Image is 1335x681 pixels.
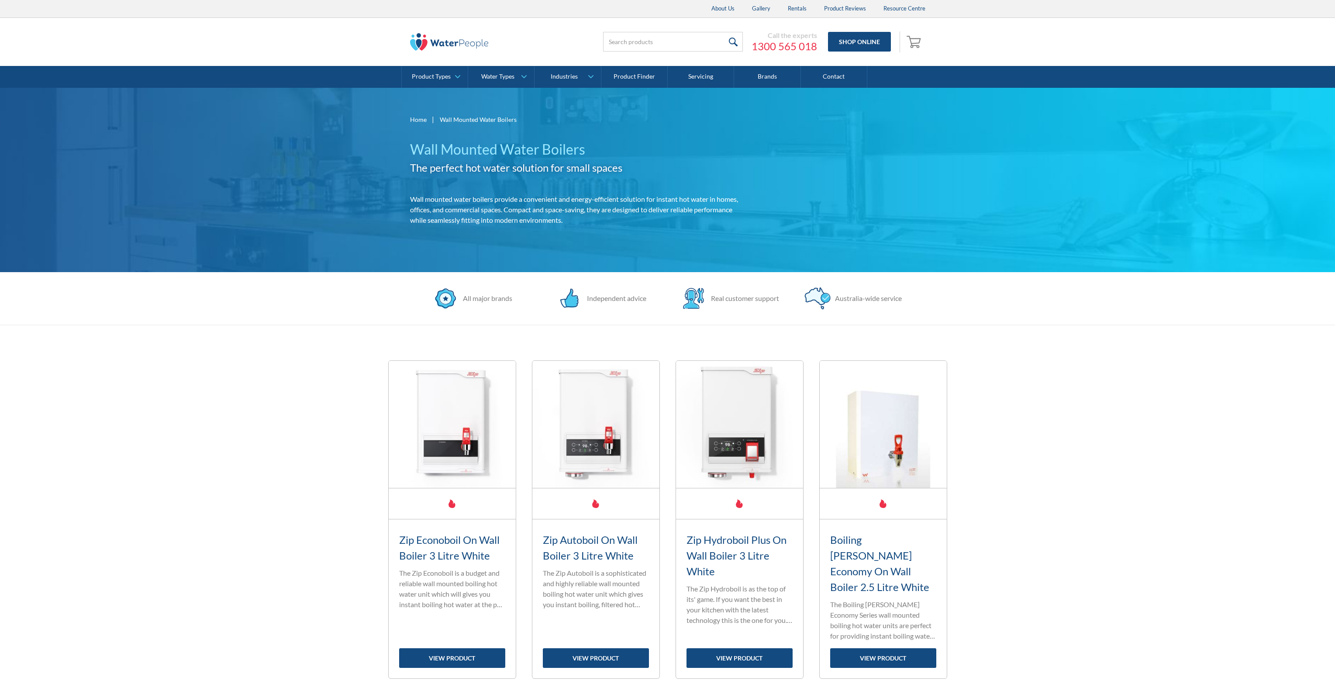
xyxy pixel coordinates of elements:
a: Product Types [402,66,468,88]
p: Wall mounted water boilers provide a convenient and energy-efficient solution for instant hot wat... [410,194,745,225]
h3: Zip Autoboil On Wall Boiler 3 Litre White [543,532,649,563]
div: Industries [551,73,578,80]
h3: Zip Econoboil On Wall Boiler 3 Litre White [399,532,505,563]
img: Zip Autoboil On Wall Boiler 3 Litre White [532,361,659,488]
a: Product Finder [601,66,668,88]
h3: Boiling [PERSON_NAME] Economy On Wall Boiler 2.5 Litre White [830,532,936,595]
h3: Zip Hydroboil Plus On Wall Boiler 3 Litre White [686,532,793,579]
div: Product Types [412,73,451,80]
h2: The perfect hot water solution for small spaces [410,160,745,176]
a: view product [543,648,649,668]
h1: Wall Mounted Water Boilers [410,139,745,160]
a: Industries [535,66,600,88]
a: Servicing [668,66,734,88]
img: The Water People [410,33,489,51]
a: Open empty cart [904,31,925,52]
p: The Boiling [PERSON_NAME] Economy Series wall mounted boiling hot water units are perfect for pro... [830,599,936,641]
img: Zip Hydroboil Plus On Wall Boiler 3 Litre White [676,361,803,488]
a: view product [686,648,793,668]
a: Shop Online [828,32,891,52]
div: Wall Mounted Water Boilers [440,115,517,124]
a: view product [399,648,505,668]
a: view product [830,648,936,668]
img: shopping cart [907,35,923,48]
img: Zip Econoboil On Wall Boiler 3 Litre White [389,361,516,488]
div: Call the experts [752,31,817,40]
div: | [431,114,435,124]
p: The Zip Autoboil is a sophisticated and highly reliable wall mounted boiling hot water unit which... [543,568,649,610]
input: Search products [603,32,743,52]
div: All major brands [459,293,512,304]
a: Brands [734,66,800,88]
a: Contact [801,66,867,88]
div: Independent advice [583,293,646,304]
div: Real customer support [707,293,779,304]
a: Home [410,115,427,124]
img: Boiling Billy Economy On Wall Boiler 2.5 Litre White [820,361,947,488]
p: The Zip Econoboil is a budget and reliable wall mounted boiling hot water unit which will gives y... [399,568,505,610]
a: Water Types [468,66,534,88]
div: Water Types [481,73,514,80]
p: The Zip Hydroboil is as the top of its' game. If you want the best in your kitchen with the lates... [686,584,793,626]
div: Australia-wide service [831,293,902,304]
a: 1300 565 018 [752,40,817,53]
